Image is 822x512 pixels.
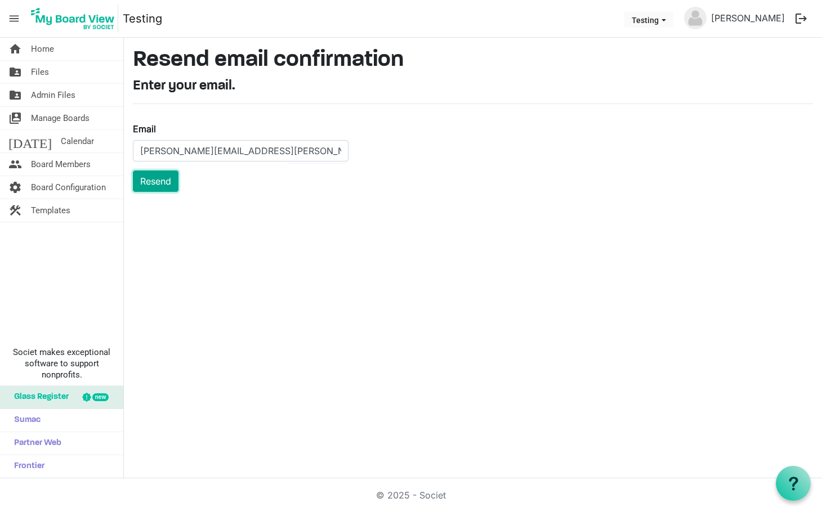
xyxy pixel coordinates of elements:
[28,5,123,33] a: My Board View Logo
[31,38,54,60] span: Home
[92,393,109,401] div: new
[8,153,22,176] span: people
[31,84,75,106] span: Admin Files
[8,61,22,83] span: folder_shared
[8,38,22,60] span: home
[133,122,156,136] label: Email
[31,107,90,129] span: Manage Boards
[624,12,673,28] button: Testing dropdownbutton
[133,47,813,74] h1: Resend email confirmation
[8,432,61,455] span: Partner Web
[789,7,813,30] button: logout
[8,130,52,152] span: [DATE]
[28,5,118,33] img: My Board View Logo
[3,8,25,29] span: menu
[8,199,22,222] span: construction
[5,347,118,380] span: Societ makes exceptional software to support nonprofits.
[707,7,789,29] a: [PERSON_NAME]
[8,386,69,408] span: Glass Register
[133,78,813,95] h4: Enter your email.
[31,199,70,222] span: Templates
[8,107,22,129] span: switch_account
[31,153,91,176] span: Board Members
[8,409,41,432] span: Sumac
[31,176,106,199] span: Board Configuration
[376,489,446,501] a: © 2025 - Societ
[133,170,178,192] button: Resend
[31,61,49,83] span: Files
[8,176,22,199] span: settings
[8,455,44,478] span: Frontier
[684,7,707,29] img: no-profile-picture.svg
[8,84,22,106] span: folder_shared
[123,7,162,30] a: Testing
[61,130,94,152] span: Calendar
